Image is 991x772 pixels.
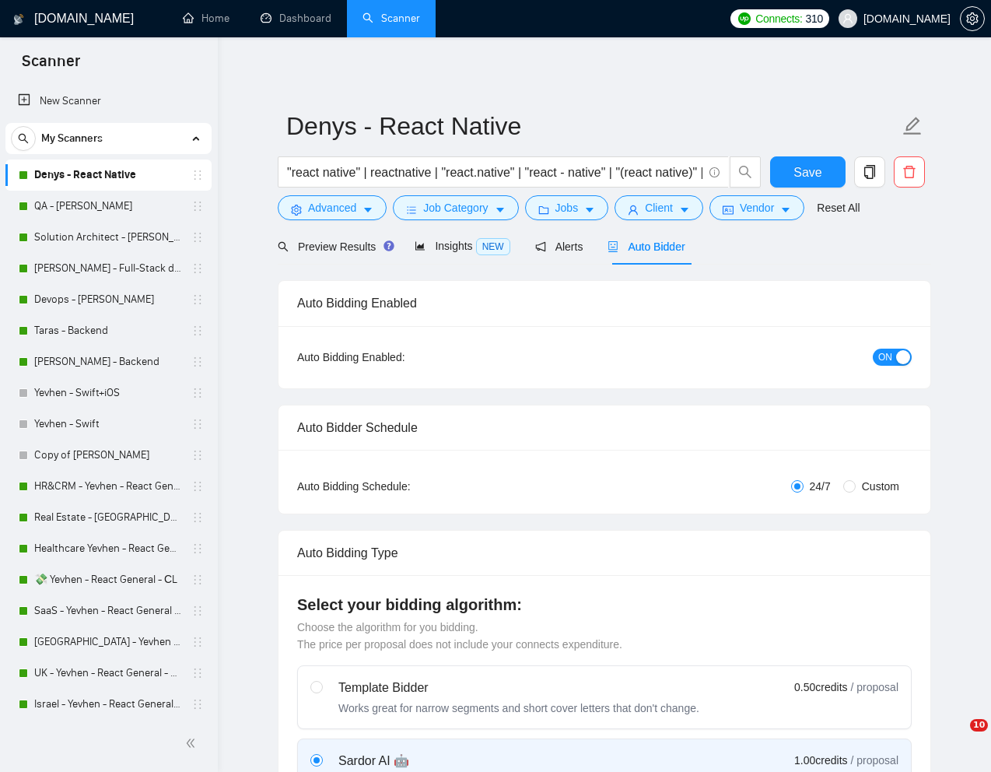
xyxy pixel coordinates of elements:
[191,636,204,648] span: holder
[878,349,892,366] span: ON
[723,204,734,216] span: idcard
[793,163,821,182] span: Save
[297,281,912,325] div: Auto Bidding Enabled
[961,12,984,25] span: setting
[338,679,699,697] div: Template Bidder
[297,405,912,450] div: Auto Bidder Schedule
[34,160,182,191] a: Denys - React Native
[855,165,884,179] span: copy
[291,204,302,216] span: setting
[191,418,204,430] span: holder
[297,621,622,651] span: Choose the algorithm for you bidding. The price per proposal does not include your connects expen...
[34,626,182,658] a: [GEOGRAPHIC_DATA] - Yevhen - React General - СL
[9,50,93,82] span: Scanner
[34,533,182,564] a: Healthcare Yevhen - React General - СL
[34,191,182,222] a: QA - [PERSON_NAME]
[960,12,985,25] a: setting
[34,222,182,253] a: Solution Architect - [PERSON_NAME]
[806,10,823,27] span: 310
[851,753,898,768] span: / proposal
[278,241,289,252] span: search
[191,387,204,399] span: holder
[423,199,488,216] span: Job Category
[191,325,204,337] span: holder
[185,735,201,751] span: double-left
[278,195,387,220] button: settingAdvancedcaret-down
[535,240,583,253] span: Alerts
[794,752,847,769] span: 1.00 credits
[191,293,204,306] span: holder
[287,163,702,182] input: Search Freelance Jobs...
[842,13,853,24] span: user
[34,564,182,595] a: 💸 Yevhen - React General - СL
[183,12,229,25] a: homeHome
[191,169,204,181] span: holder
[894,156,925,188] button: delete
[297,349,502,366] div: Auto Bidding Enabled:
[191,667,204,679] span: holder
[362,12,420,25] a: searchScanner
[18,86,199,117] a: New Scanner
[755,10,802,27] span: Connects:
[34,315,182,346] a: Taras - Backend
[286,107,899,146] input: Scanner name...
[34,284,182,315] a: Devops - [PERSON_NAME]
[191,605,204,617] span: holder
[191,542,204,555] span: holder
[535,241,546,252] span: notification
[382,239,396,253] div: Tooltip anchor
[406,204,417,216] span: bars
[13,7,24,32] img: logo
[804,478,837,495] span: 24/7
[495,204,506,216] span: caret-down
[338,752,581,770] div: Sardor AI 🤖
[34,253,182,284] a: [PERSON_NAME] - Full-Stack dev
[34,658,182,689] a: UK - Yevhen - React General - СL
[191,262,204,275] span: holder
[709,167,720,177] span: info-circle
[780,204,791,216] span: caret-down
[960,6,985,31] button: setting
[538,204,549,216] span: folder
[415,240,510,252] span: Insights
[191,231,204,244] span: holder
[679,204,690,216] span: caret-down
[12,133,35,144] span: search
[525,195,609,220] button: folderJobscaret-down
[730,165,760,179] span: search
[608,240,685,253] span: Auto Bidder
[362,204,373,216] span: caret-down
[5,86,212,117] li: New Scanner
[191,698,204,711] span: holder
[608,241,618,252] span: robot
[34,440,182,471] a: Copy of [PERSON_NAME]
[794,679,847,696] span: 0.50 credits
[902,116,923,136] span: edit
[34,471,182,502] a: HR&CRM - Yevhen - React General - СL
[191,200,204,212] span: holder
[34,502,182,533] a: Real Estate - [GEOGRAPHIC_DATA] - React General - СL
[393,195,518,220] button: barsJob Categorycaret-down
[41,123,103,154] span: My Scanners
[970,719,988,732] span: 10
[34,377,182,409] a: Yevhen - Swift+iOS
[628,204,639,216] span: user
[191,449,204,461] span: holder
[709,195,804,220] button: idcardVendorcaret-down
[191,356,204,368] span: holder
[895,165,924,179] span: delete
[615,195,703,220] button: userClientcaret-down
[851,679,898,695] span: / proposal
[308,199,356,216] span: Advanced
[730,156,761,188] button: search
[584,204,595,216] span: caret-down
[297,478,502,495] div: Auto Bidding Schedule:
[34,409,182,440] a: Yevhen - Swift
[338,700,699,716] div: Works great for narrow segments and short cover letters that don't change.
[191,574,204,586] span: holder
[191,480,204,493] span: holder
[297,531,912,575] div: Auto Bidding Type
[34,689,182,720] a: Israel - Yevhen - React General - СL
[415,240,425,251] span: area-chart
[740,199,774,216] span: Vendor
